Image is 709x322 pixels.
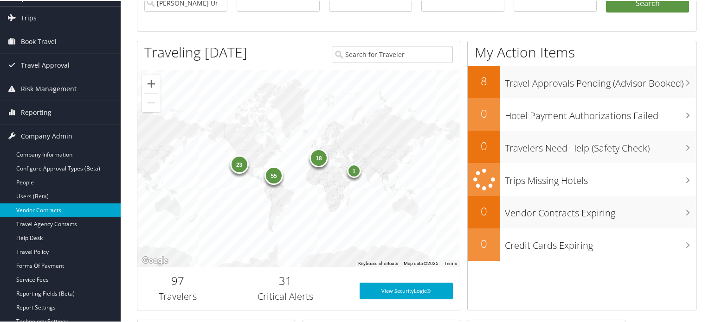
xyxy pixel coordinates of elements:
[309,148,328,166] div: 18
[144,289,211,302] h3: Travelers
[142,93,161,111] button: Zoom out
[347,163,361,177] div: 1
[333,45,453,62] input: Search for Traveler
[468,72,500,88] h2: 8
[21,29,57,52] span: Book Travel
[144,42,247,61] h1: Traveling [DATE]
[468,195,696,227] a: 0Vendor Contracts Expiring
[468,105,500,120] h2: 0
[468,130,696,162] a: 0Travelers Need Help (Safety Check)
[468,227,696,260] a: 0Credit Cards Expiring
[505,201,696,219] h3: Vendor Contracts Expiring
[404,260,438,265] span: Map data ©2025
[21,6,37,29] span: Trips
[144,272,211,288] h2: 97
[444,260,457,265] a: Terms (opens in new tab)
[225,272,346,288] h2: 31
[505,169,696,186] h3: Trips Missing Hotels
[264,165,283,184] div: 55
[21,100,52,123] span: Reporting
[468,202,500,218] h2: 0
[468,137,500,153] h2: 0
[140,254,170,266] a: Open this area in Google Maps (opens a new window)
[468,42,696,61] h1: My Action Items
[21,76,77,100] span: Risk Management
[230,154,248,172] div: 23
[468,65,696,97] a: 8Travel Approvals Pending (Advisor Booked)
[505,104,696,121] h3: Hotel Payment Authorizations Failed
[225,289,346,302] h3: Critical Alerts
[142,74,161,92] button: Zoom in
[468,235,500,251] h2: 0
[468,162,696,195] a: Trips Missing Hotels
[358,259,398,266] button: Keyboard shortcuts
[505,136,696,154] h3: Travelers Need Help (Safety Check)
[468,97,696,130] a: 0Hotel Payment Authorizations Failed
[21,53,70,76] span: Travel Approval
[505,71,696,89] h3: Travel Approvals Pending (Advisor Booked)
[360,282,453,298] a: View SecurityLogic®
[21,124,72,147] span: Company Admin
[140,254,170,266] img: Google
[505,234,696,251] h3: Credit Cards Expiring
